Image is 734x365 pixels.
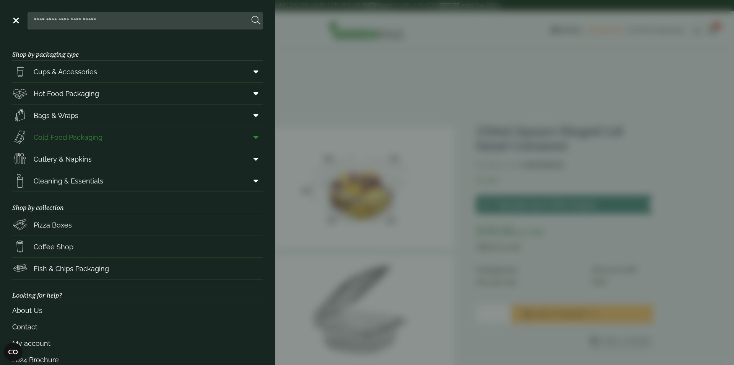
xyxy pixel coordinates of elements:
[34,264,109,274] span: Fish & Chips Packaging
[12,319,263,335] a: Contact
[12,170,263,192] a: Cleaning & Essentials
[12,173,28,188] img: open-wipe.svg
[12,239,28,254] img: HotDrink_paperCup.svg
[12,214,263,236] a: Pizza Boxes
[12,151,28,167] img: Cutlery.svg
[34,132,102,142] span: Cold Food Packaging
[12,108,28,123] img: Paper_carriers.svg
[12,192,263,214] h3: Shop by collection
[12,64,28,79] img: PintNhalf_cup.svg
[4,343,22,361] button: Open CMP widget
[12,39,263,61] h3: Shop by packaging type
[34,242,73,252] span: Coffee Shop
[12,148,263,170] a: Cutlery & Napkins
[34,88,99,99] span: Hot Food Packaging
[12,105,263,126] a: Bags & Wraps
[34,176,103,186] span: Cleaning & Essentials
[34,110,78,121] span: Bags & Wraps
[34,220,72,230] span: Pizza Boxes
[34,154,92,164] span: Cutlery & Napkins
[12,258,263,279] a: Fish & Chips Packaging
[12,61,263,82] a: Cups & Accessories
[12,126,263,148] a: Cold Food Packaging
[34,67,97,77] span: Cups & Accessories
[12,86,28,101] img: Deli_box.svg
[12,280,263,302] h3: Looking for help?
[12,335,263,352] a: My account
[12,129,28,145] img: Sandwich_box.svg
[12,261,28,276] img: FishNchip_box.svg
[12,83,263,104] a: Hot Food Packaging
[12,217,28,232] img: Pizza_boxes.svg
[12,236,263,257] a: Coffee Shop
[12,302,263,319] a: About Us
